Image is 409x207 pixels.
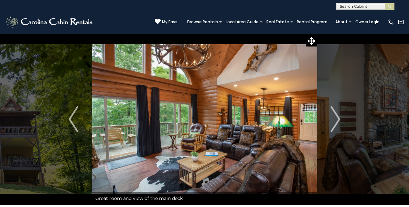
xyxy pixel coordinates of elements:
[294,17,331,26] a: Rental Program
[69,106,78,132] img: arrow
[332,17,351,26] a: About
[388,19,394,25] img: phone-regular-white.png
[162,19,178,25] span: My Favs
[317,34,354,205] button: Next
[331,106,340,132] img: arrow
[184,17,221,26] a: Browse Rentals
[222,17,262,26] a: Local Area Guide
[352,17,383,26] a: Owner Login
[55,34,92,205] button: Previous
[5,16,94,28] img: White-1-2.png
[398,19,404,25] img: mail-regular-white.png
[155,18,178,25] a: My Favs
[92,192,317,205] div: Great room and view of the main deck
[263,17,292,26] a: Real Estate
